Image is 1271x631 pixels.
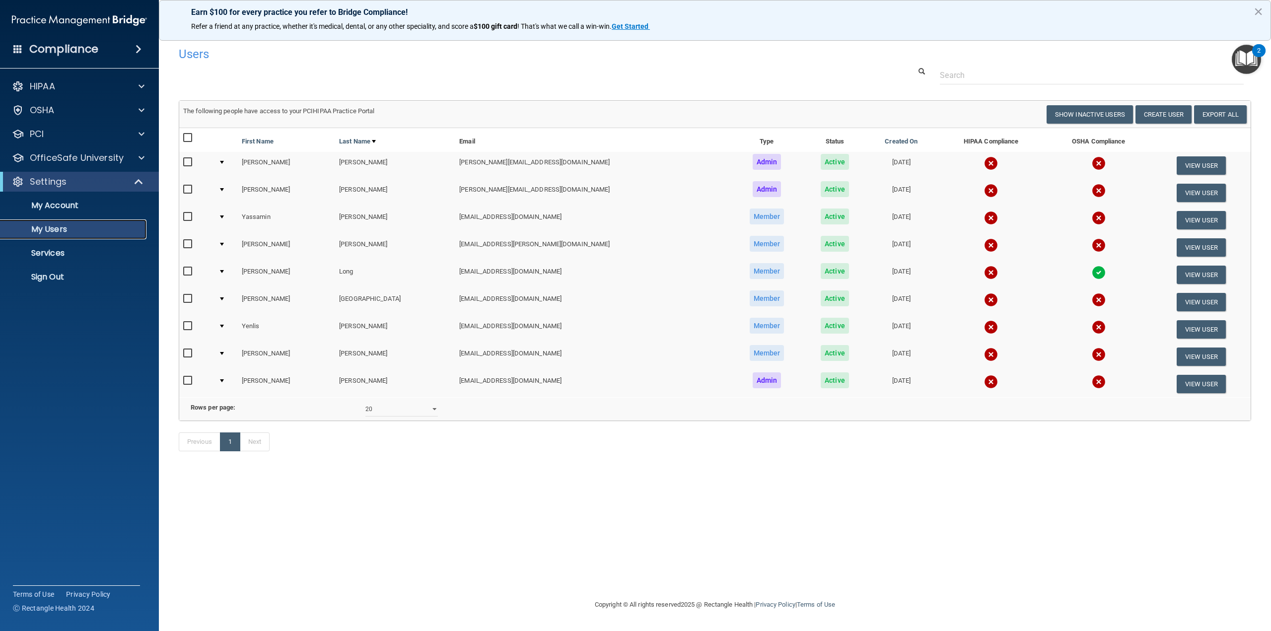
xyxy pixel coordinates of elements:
a: Previous [179,432,220,451]
td: [PERSON_NAME] [335,179,455,207]
img: cross.ca9f0e7f.svg [984,238,998,252]
a: Terms of Use [13,589,54,599]
td: [EMAIL_ADDRESS][PERSON_NAME][DOMAIN_NAME] [455,234,730,261]
span: Ⓒ Rectangle Health 2024 [13,603,94,613]
img: cross.ca9f0e7f.svg [984,156,998,170]
span: Admin [753,372,781,388]
button: Open Resource Center, 2 new notifications [1232,45,1261,74]
td: [DATE] [866,234,936,261]
td: [PERSON_NAME] [335,316,455,343]
span: Active [821,209,849,224]
a: First Name [242,136,274,147]
th: Type [730,128,803,152]
span: Member [750,209,784,224]
a: Terms of Use [797,601,835,608]
p: My Account [6,201,142,210]
a: Get Started [612,22,650,30]
img: cross.ca9f0e7f.svg [1092,238,1106,252]
td: [PERSON_NAME][EMAIL_ADDRESS][DOMAIN_NAME] [455,179,730,207]
img: cross.ca9f0e7f.svg [1092,293,1106,307]
b: Rows per page: [191,404,235,411]
a: HIPAA [12,80,144,92]
th: HIPAA Compliance [936,128,1045,152]
div: Copyright © All rights reserved 2025 @ Rectangle Health | | [534,589,896,621]
button: View User [1177,375,1226,393]
img: cross.ca9f0e7f.svg [1092,348,1106,361]
img: cross.ca9f0e7f.svg [1092,320,1106,334]
a: Privacy Policy [66,589,111,599]
span: Admin [753,181,781,197]
img: cross.ca9f0e7f.svg [984,293,998,307]
td: [DATE] [866,316,936,343]
p: Earn $100 for every practice you refer to Bridge Compliance! [191,7,1239,17]
p: HIPAA [30,80,55,92]
td: [DATE] [866,179,936,207]
td: [EMAIL_ADDRESS][DOMAIN_NAME] [455,343,730,370]
td: [EMAIL_ADDRESS][DOMAIN_NAME] [455,316,730,343]
th: OSHA Compliance [1046,128,1152,152]
span: Member [750,345,784,361]
img: cross.ca9f0e7f.svg [1092,211,1106,225]
h4: Users [179,48,798,61]
a: OSHA [12,104,144,116]
td: [PERSON_NAME] [238,343,335,370]
button: View User [1177,293,1226,311]
span: Active [821,263,849,279]
td: [PERSON_NAME] [335,343,455,370]
span: Member [750,236,784,252]
td: [GEOGRAPHIC_DATA] [335,288,455,316]
td: [EMAIL_ADDRESS][DOMAIN_NAME] [455,370,730,397]
img: cross.ca9f0e7f.svg [984,266,998,280]
th: Status [804,128,866,152]
p: Settings [30,176,67,188]
a: Settings [12,176,144,188]
td: [PERSON_NAME] [238,288,335,316]
button: Create User [1135,105,1192,124]
p: Sign Out [6,272,142,282]
td: [PERSON_NAME] [335,234,455,261]
button: View User [1177,184,1226,202]
a: Next [240,432,270,451]
span: Member [750,290,784,306]
td: [PERSON_NAME] [238,179,335,207]
button: Show Inactive Users [1047,105,1133,124]
img: cross.ca9f0e7f.svg [1092,184,1106,198]
a: Created On [885,136,918,147]
a: 1 [220,432,240,451]
span: Active [821,345,849,361]
button: View User [1177,348,1226,366]
span: ! That's what we call a win-win. [517,22,612,30]
td: [EMAIL_ADDRESS][DOMAIN_NAME] [455,261,730,288]
td: Yassamin [238,207,335,234]
span: Refer a friend at any practice, whether it's medical, dental, or any other speciality, and score a [191,22,474,30]
td: [PERSON_NAME] [335,152,455,179]
a: OfficeSafe University [12,152,144,164]
td: [PERSON_NAME][EMAIL_ADDRESS][DOMAIN_NAME] [455,152,730,179]
td: [PERSON_NAME] [335,207,455,234]
p: My Users [6,224,142,234]
td: [DATE] [866,152,936,179]
td: [PERSON_NAME] [238,370,335,397]
p: Services [6,248,142,258]
p: OSHA [30,104,55,116]
td: [DATE] [866,288,936,316]
span: Member [750,263,784,279]
input: Search [940,66,1244,84]
a: Last Name [339,136,376,147]
span: Active [821,290,849,306]
span: Active [821,318,849,334]
img: cross.ca9f0e7f.svg [984,211,998,225]
p: PCI [30,128,44,140]
span: Active [821,181,849,197]
img: cross.ca9f0e7f.svg [1092,156,1106,170]
img: cross.ca9f0e7f.svg [984,320,998,334]
button: View User [1177,238,1226,257]
td: [PERSON_NAME] [335,370,455,397]
button: View User [1177,211,1226,229]
button: View User [1177,320,1226,339]
div: 2 [1257,51,1261,64]
td: Yenlis [238,316,335,343]
a: PCI [12,128,144,140]
img: tick.e7d51cea.svg [1092,266,1106,280]
span: Admin [753,154,781,170]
